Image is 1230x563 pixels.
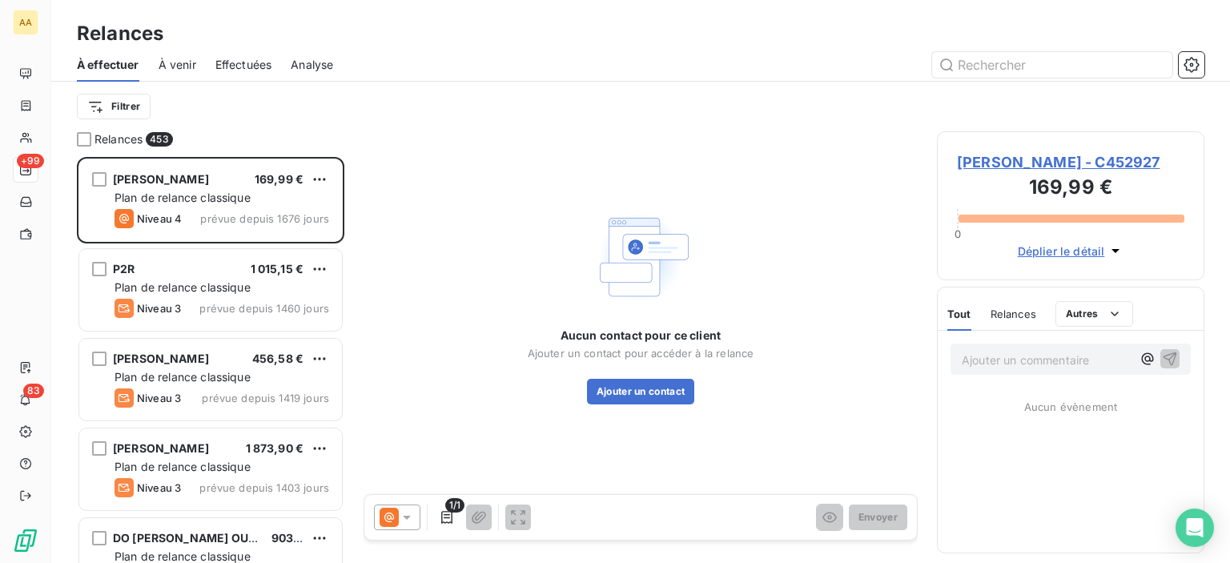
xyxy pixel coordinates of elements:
span: [PERSON_NAME] [113,441,209,455]
span: À effectuer [77,57,139,73]
div: grid [77,157,344,563]
span: DO [PERSON_NAME] OU [PERSON_NAME] [113,531,347,545]
h3: 169,99 € [957,173,1184,205]
button: Filtrer [77,94,151,119]
span: prévue depuis 1460 jours [199,302,329,315]
img: Logo LeanPay [13,528,38,553]
span: Déplier le détail [1018,243,1105,259]
span: prévue depuis 1676 jours [200,212,329,225]
span: Plan de relance classique [115,280,251,294]
button: Déplier le détail [1013,242,1129,260]
div: Open Intercom Messenger [1176,509,1214,547]
button: Ajouter un contact [587,379,695,404]
span: +99 [17,154,44,168]
button: Envoyer [849,505,907,530]
span: Aucun évènement [1024,400,1117,413]
span: Niveau 4 [137,212,182,225]
span: Ajouter un contact pour accéder à la relance [528,347,754,360]
span: P2R [113,262,135,275]
span: 1 015,15 € [251,262,304,275]
span: Tout [947,308,971,320]
span: Relances [94,131,143,147]
img: Empty state [589,206,692,308]
span: 1 873,90 € [246,441,304,455]
span: Niveau 3 [137,481,181,494]
span: Aucun contact pour ce client [561,328,721,344]
input: Rechercher [932,52,1172,78]
span: 83 [23,384,44,398]
span: Niveau 3 [137,392,181,404]
span: Niveau 3 [137,302,181,315]
span: 1/1 [445,498,464,513]
button: Autres [1055,301,1133,327]
span: Plan de relance classique [115,460,251,473]
span: 169,99 € [255,172,303,186]
div: AA [13,10,38,35]
span: 903,36 € [271,531,323,545]
span: [PERSON_NAME] - C452927 [957,151,1184,173]
span: Plan de relance classique [115,191,251,204]
span: [PERSON_NAME] [113,172,209,186]
span: 453 [146,132,172,147]
span: À venir [159,57,196,73]
span: prévue depuis 1403 jours [199,481,329,494]
h3: Relances [77,19,163,48]
span: prévue depuis 1419 jours [202,392,329,404]
span: Plan de relance classique [115,370,251,384]
span: 0 [955,227,961,240]
span: Relances [991,308,1036,320]
span: 456,58 € [252,352,303,365]
span: Effectuées [215,57,272,73]
span: Analyse [291,57,333,73]
span: Plan de relance classique [115,549,251,563]
span: [PERSON_NAME] [113,352,209,365]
